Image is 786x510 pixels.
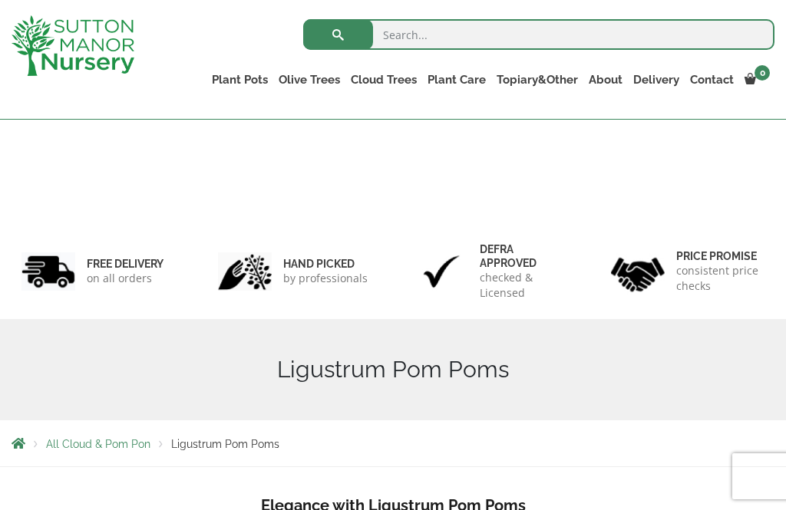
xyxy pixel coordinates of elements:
[611,248,665,294] img: 4.jpg
[739,69,774,90] a: 0
[206,69,273,90] a: Plant Pots
[12,15,134,76] img: logo
[491,69,583,90] a: Topiary&Other
[583,69,628,90] a: About
[676,263,765,294] p: consistent price checks
[422,69,491,90] a: Plant Care
[46,438,150,450] a: All Cloud & Pom Pon
[685,69,739,90] a: Contact
[12,356,774,383] h1: Ligustrum Pom Poms
[171,438,279,450] span: Ligustrum Pom Poms
[283,257,368,271] h6: hand picked
[755,65,770,81] span: 0
[345,69,422,90] a: Cloud Trees
[676,249,765,263] h6: Price promise
[283,271,368,286] p: by professionals
[480,270,568,301] p: checked & Licensed
[21,252,75,291] img: 1.jpg
[414,252,468,291] img: 3.jpg
[480,242,568,270] h6: Defra approved
[273,69,345,90] a: Olive Trees
[303,19,774,50] input: Search...
[87,257,163,271] h6: FREE DELIVERY
[218,252,272,291] img: 2.jpg
[628,69,685,90] a: Delivery
[12,437,774,449] nav: Breadcrumbs
[87,271,163,286] p: on all orders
